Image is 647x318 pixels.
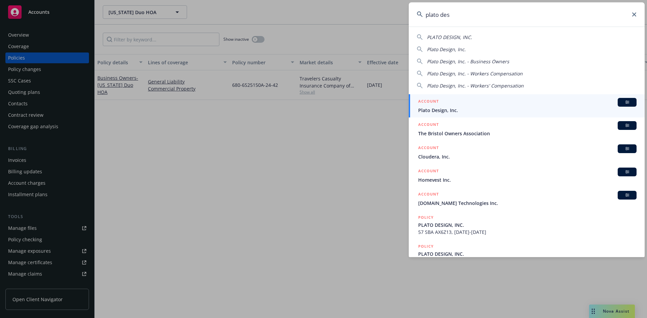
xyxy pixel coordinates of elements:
span: BI [620,99,634,105]
a: POLICYPLATO DESIGN, INC. [409,239,645,268]
span: PLATO DESIGN, INC. [418,250,637,257]
span: BI [620,122,634,129]
span: The Bristol Owners Association [418,130,637,137]
span: PLATO DESIGN, INC. [418,221,637,228]
h5: POLICY [418,214,434,221]
h5: ACCOUNT [418,144,439,152]
span: [DOMAIN_NAME] Technologies Inc. [418,200,637,207]
h5: ACCOUNT [418,98,439,106]
h5: ACCOUNT [418,191,439,199]
span: Plato Design, Inc. - Business Owners [427,58,509,65]
span: Homevest Inc. [418,176,637,183]
span: 57 SBA AX6Z13, [DATE]-[DATE] [418,228,637,236]
span: PLATO DESIGN, INC. [427,34,472,40]
a: ACCOUNTBIPlato Design, Inc. [409,94,645,117]
span: BI [620,169,634,175]
a: ACCOUNTBIThe Bristol Owners Association [409,117,645,141]
input: Search... [409,2,645,27]
span: BI [620,192,634,198]
span: Plato Design, Inc. [427,46,466,52]
h5: ACCOUNT [418,168,439,176]
span: Cloudera, Inc. [418,153,637,160]
h5: POLICY [418,243,434,250]
span: Plato Design, Inc. - Workers' Compensation [427,82,524,89]
span: Plato Design, Inc. - Workers Compensation [427,70,523,77]
h5: ACCOUNT [418,121,439,129]
a: ACCOUNTBIHomevest Inc. [409,164,645,187]
a: POLICYPLATO DESIGN, INC.57 SBA AX6Z13, [DATE]-[DATE] [409,210,645,239]
a: ACCOUNTBICloudera, Inc. [409,141,645,164]
span: Plato Design, Inc. [418,107,637,114]
span: BI [620,146,634,152]
a: ACCOUNTBI[DOMAIN_NAME] Technologies Inc. [409,187,645,210]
